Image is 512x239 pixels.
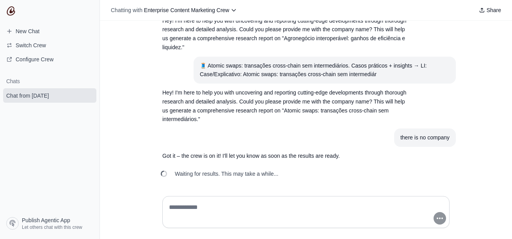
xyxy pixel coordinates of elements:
span: Let others chat with this crew [22,224,82,230]
div: 🧵 Atomic swaps: transações cross-chain sem intermediários. Casos práticos + insights → LI: Case/E... [200,61,450,79]
p: Hey! I'm here to help you with uncovering and reporting cutting-edge developments through thoroug... [162,88,412,124]
button: Switch Crew [3,39,96,52]
button: Chatting with Enterprise Content Marketing Crew [108,5,240,16]
a: Configure Crew [3,53,96,66]
span: Waiting for results. This may take a while... [175,170,278,178]
div: there is no company [400,133,450,142]
section: Response [156,12,418,57]
a: Chat from [DATE] [3,88,96,103]
section: User message [194,57,456,84]
span: New Chat [16,27,39,35]
span: Configure Crew [16,55,53,63]
section: User message [394,128,456,147]
section: Response [156,147,418,165]
span: Share [487,6,501,14]
span: Chat from [DATE] [6,92,49,100]
span: Chatting with [111,6,142,14]
a: Publish Agentic App Let others chat with this crew [3,214,96,233]
section: Response [156,84,418,128]
a: New Chat [3,25,96,37]
span: Publish Agentic App [22,216,70,224]
span: Switch Crew [16,41,46,49]
img: CrewAI Logo [6,6,16,16]
span: Enterprise Content Marketing Crew [144,7,229,13]
p: Hey! I'm here to help you with uncovering and reporting cutting-edge developments through thoroug... [162,16,412,52]
button: Share [476,5,504,16]
p: Got it – the crew is on it! I'll let you know as soon as the results are ready. [162,152,412,161]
